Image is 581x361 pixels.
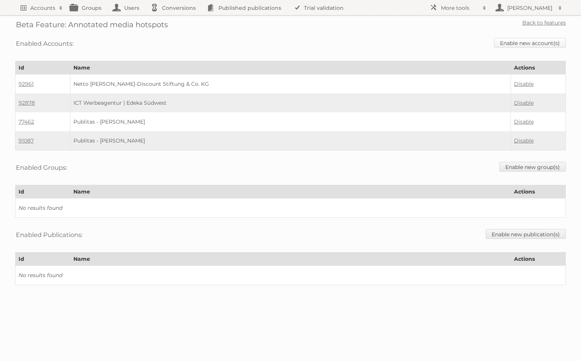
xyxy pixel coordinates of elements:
th: Actions [511,61,565,74]
a: Enable new publication(s) [486,229,566,239]
a: Disable [514,81,534,87]
th: Id [16,253,70,266]
th: Actions [511,185,565,198]
th: Name [70,61,511,74]
h3: Enabled Publications: [16,229,83,240]
a: 91087 [19,137,34,144]
a: Disable [514,137,534,144]
a: 92961 [19,81,34,87]
th: Actions [511,253,565,266]
th: Id [16,185,70,198]
i: No results found [19,272,62,279]
h2: Accounts [30,4,55,12]
a: Back to features [522,19,566,26]
h3: Enabled Groups: [16,162,67,173]
h3: Enabled Accounts: [16,38,73,49]
a: Enable new account(s) [494,38,566,48]
td: Publitas - [PERSON_NAME] [70,131,511,150]
a: 92878 [19,99,35,106]
a: Enable new group(s) [499,162,566,172]
a: Disable [514,99,534,106]
h2: Beta Feature: Annotated media hotspots [16,19,168,30]
h2: More tools [441,4,479,12]
h2: [PERSON_NAME] [505,4,555,12]
i: No results found [19,205,62,211]
a: 77462 [19,118,34,125]
th: Name [70,253,511,266]
th: Id [16,61,70,74]
th: Name [70,185,511,198]
a: Disable [514,118,534,125]
td: Netto [PERSON_NAME]-Discount Stiftung & Co. KG [70,74,511,94]
td: ICT Werbeagentur | Edeka Südwest [70,93,511,112]
td: Publitas - [PERSON_NAME] [70,112,511,131]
